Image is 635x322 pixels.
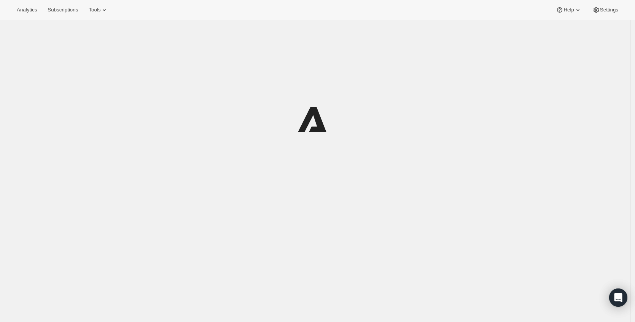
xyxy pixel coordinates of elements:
[551,5,586,15] button: Help
[588,5,623,15] button: Settings
[89,7,100,13] span: Tools
[43,5,83,15] button: Subscriptions
[17,7,37,13] span: Analytics
[609,288,627,307] div: Open Intercom Messenger
[84,5,113,15] button: Tools
[12,5,41,15] button: Analytics
[563,7,574,13] span: Help
[48,7,78,13] span: Subscriptions
[600,7,618,13] span: Settings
